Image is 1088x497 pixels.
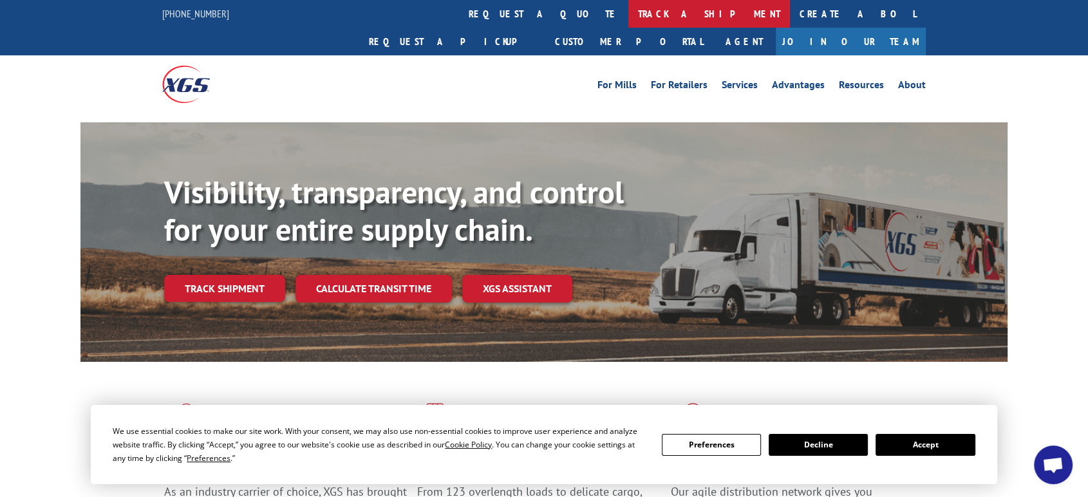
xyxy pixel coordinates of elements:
a: Request a pickup [359,28,545,55]
button: Accept [876,434,975,456]
a: XGS ASSISTANT [462,275,572,303]
a: For Mills [597,80,637,94]
img: xgs-icon-total-supply-chain-intelligence-red [164,403,204,436]
a: Track shipment [164,275,285,302]
div: We use essential cookies to make our site work. With your consent, we may also use non-essential ... [113,424,646,465]
span: Preferences [187,453,230,464]
span: Cookie Policy [445,439,492,450]
div: Open chat [1034,445,1073,484]
div: Cookie Consent Prompt [91,405,997,484]
a: Resources [839,80,884,94]
img: xgs-icon-flagship-distribution-model-red [671,403,715,436]
a: Calculate transit time [295,275,452,303]
a: Customer Portal [545,28,713,55]
button: Preferences [662,434,761,456]
img: xgs-icon-focused-on-flooring-red [417,403,447,436]
a: Join Our Team [776,28,926,55]
b: Visibility, transparency, and control for your entire supply chain. [164,172,624,249]
button: Decline [769,434,868,456]
a: Agent [713,28,776,55]
a: [PHONE_NUMBER] [162,7,229,20]
a: About [898,80,926,94]
a: Services [722,80,758,94]
a: For Retailers [651,80,708,94]
a: Advantages [772,80,825,94]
